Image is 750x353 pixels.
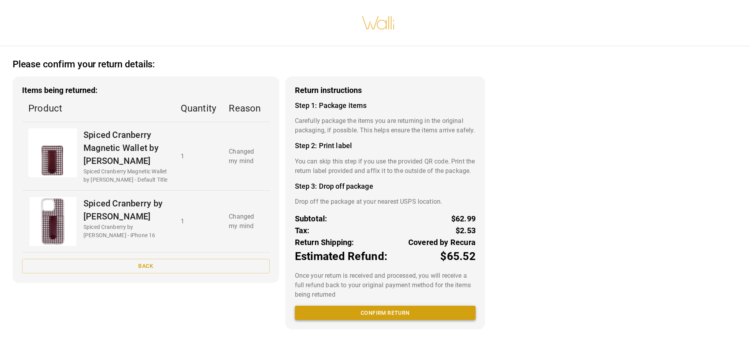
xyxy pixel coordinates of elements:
p: Drop off the package at your nearest USPS location. [295,197,476,206]
p: Spiced Cranberry Magnetic Wallet by [PERSON_NAME] - Default Title [83,167,168,184]
h4: Step 3: Drop off package [295,182,476,191]
h3: Return instructions [295,86,476,95]
img: walli-inc.myshopify.com [361,6,395,40]
p: 1 [181,152,217,161]
p: $2.53 [456,225,476,236]
button: Confirm return [295,306,476,320]
p: Carefully package the items you are returning in the original packaging, if possible. This helps ... [295,116,476,135]
p: Tax: [295,225,310,236]
h2: Please confirm your return details: [13,59,155,70]
p: Once your return is received and processed, you will receive a full refund back to your original ... [295,271,476,299]
p: Covered by Recura [408,236,476,248]
p: Changed my mind [229,147,263,166]
p: Spiced Cranberry by [PERSON_NAME] [83,197,168,223]
p: You can skip this step if you use the provided QR code. Print the return label provided and affix... [295,157,476,176]
p: Spiced Cranberry by [PERSON_NAME] - iPhone 16 [83,223,168,240]
p: $65.52 [440,248,476,265]
p: $62.99 [451,213,476,225]
p: Quantity [181,101,217,115]
p: 1 [181,217,217,226]
p: Changed my mind [229,212,263,231]
p: Product [28,101,168,115]
p: Reason [229,101,263,115]
p: Spiced Cranberry Magnetic Wallet by [PERSON_NAME] [83,128,168,167]
p: Estimated Refund: [295,248,387,265]
p: Subtotal: [295,213,328,225]
h3: Items being returned: [22,86,270,95]
button: Back [22,259,270,273]
h4: Step 2: Print label [295,141,476,150]
h4: Step 1: Package items [295,101,476,110]
p: Return Shipping: [295,236,354,248]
